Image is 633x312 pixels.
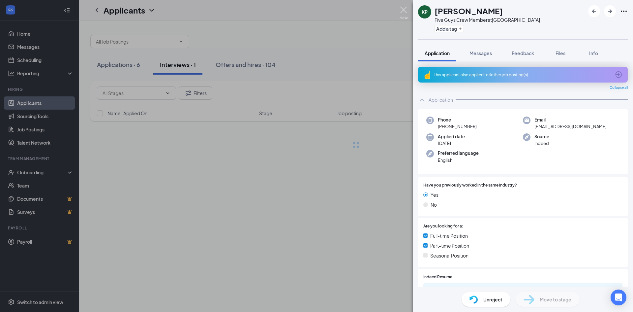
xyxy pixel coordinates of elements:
span: Feedback [512,50,534,56]
span: Email [534,117,607,123]
span: Files [556,50,565,56]
span: Messages [469,50,492,56]
span: Full-time Position [430,232,468,239]
span: Source [534,133,549,140]
span: No [431,201,437,208]
div: Open Intercom Messenger [611,290,626,305]
button: ArrowRight [604,5,616,17]
span: Info [589,50,598,56]
span: Are you looking for a: [423,223,463,229]
span: Unreject [483,296,502,303]
svg: ChevronUp [418,96,426,104]
span: [EMAIL_ADDRESS][DOMAIN_NAME] [534,123,607,130]
span: Part-time Position [430,242,469,249]
span: Preferred language [438,150,479,156]
span: Seasonal Position [430,252,468,259]
span: English [438,157,479,163]
span: Indeed [534,140,549,147]
span: Yes [431,191,438,198]
svg: Download [611,286,618,294]
span: Indeed Resume [423,274,452,280]
span: Collapse all [610,85,628,90]
button: PlusAdd a tag [435,25,464,32]
div: This applicant also applied to 3 other job posting(s) [434,72,611,78]
svg: Ellipses [620,7,628,15]
div: Five Guys Crew Member at [GEOGRAPHIC_DATA] [435,17,540,23]
div: KP [422,9,428,15]
span: [PHONE_NUMBER] [438,123,477,130]
div: 4d702827e1185fb327b0321a73278b49.pdf [435,287,527,292]
div: Application [429,96,453,103]
span: Move to stage [540,296,571,303]
svg: ArrowCircle [615,71,622,79]
span: Phone [438,117,477,123]
span: Application [425,50,450,56]
button: ArrowLeftNew [588,5,600,17]
a: Paperclip4d702827e1185fb327b0321a73278b49.pdf [427,287,534,293]
svg: ArrowLeftNew [590,7,598,15]
svg: Paperclip [427,287,433,292]
svg: ArrowRight [606,7,614,15]
span: [DATE] [438,140,465,147]
svg: Plus [458,27,462,31]
h1: [PERSON_NAME] [435,5,503,17]
span: Applied date [438,133,465,140]
span: Have you previously worked in the same industry? [423,182,517,189]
